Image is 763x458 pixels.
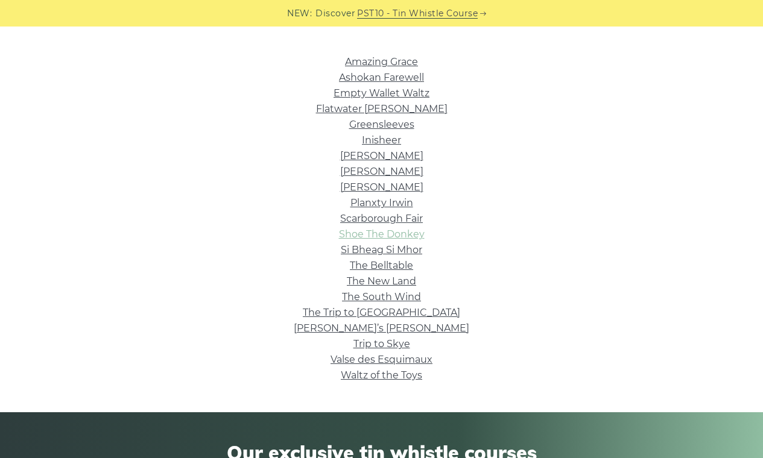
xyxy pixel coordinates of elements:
a: Inisheer [362,134,401,146]
a: Waltz of the Toys [341,369,422,381]
a: The New Land [347,275,416,287]
a: Shoe The Donkey [339,228,425,240]
a: Amazing Grace [345,56,418,67]
a: Scarborough Fair [340,213,423,224]
a: [PERSON_NAME] [340,150,423,162]
a: [PERSON_NAME] [340,181,423,193]
a: PST10 - Tin Whistle Course [357,7,478,20]
a: The South Wind [342,291,421,303]
a: The Belltable [350,260,413,271]
a: Planxty Irwin [350,197,413,209]
a: Flatwater [PERSON_NAME] [316,103,448,114]
span: Discover [315,7,355,20]
a: Valse des Esquimaux [331,354,432,365]
a: [PERSON_NAME]’s [PERSON_NAME] [294,322,469,334]
a: Empty Wallet Waltz [334,87,429,99]
a: Greensleeves [349,119,414,130]
a: Si­ Bheag Si­ Mhor [341,244,422,256]
span: NEW: [287,7,312,20]
a: The Trip to [GEOGRAPHIC_DATA] [303,307,460,318]
a: Ashokan Farewell [339,72,424,83]
a: [PERSON_NAME] [340,166,423,177]
a: Trip to Skye [353,338,410,350]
